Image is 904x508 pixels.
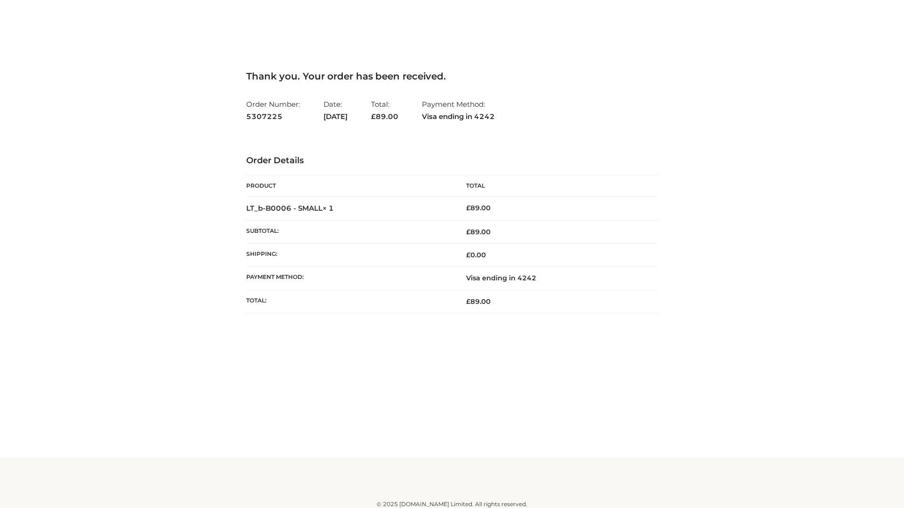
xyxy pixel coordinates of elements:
th: Subtotal: [246,220,452,243]
strong: × 1 [323,204,334,213]
li: Total: [371,96,398,125]
span: 89.00 [466,228,491,236]
span: 89.00 [371,112,398,121]
th: Product [246,175,452,197]
strong: [DATE] [323,111,347,123]
li: Payment Method: [422,96,495,125]
strong: Visa ending in 4242 [422,111,495,123]
th: Payment method: [246,267,452,290]
span: 89.00 [466,297,491,306]
strong: LT_b-B0006 - SMALL [246,204,334,213]
span: £ [466,251,470,259]
li: Order Number: [246,96,300,125]
td: Visa ending in 4242 [452,267,658,290]
th: Total [452,175,658,197]
th: Shipping: [246,244,452,267]
span: £ [371,112,376,121]
h3: Thank you. Your order has been received. [246,71,658,82]
bdi: 0.00 [466,251,486,259]
span: £ [466,297,470,306]
li: Date: [323,96,347,125]
span: £ [466,204,470,212]
span: £ [466,228,470,236]
h3: Order Details [246,156,658,166]
bdi: 89.00 [466,204,491,212]
th: Total: [246,290,452,313]
strong: 5307225 [246,111,300,123]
